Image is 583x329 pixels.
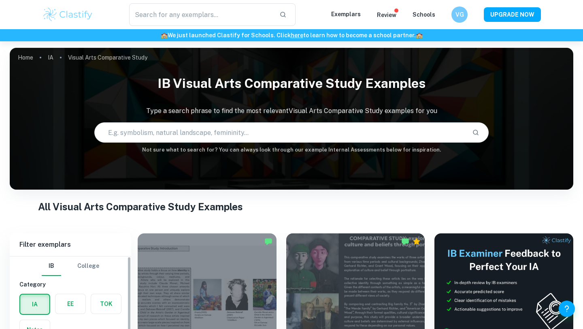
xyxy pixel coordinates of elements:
[77,256,99,276] button: College
[10,146,573,154] h6: Not sure what to search for? You can always look through our example Internal Assessments below f...
[264,237,272,246] img: Marked
[161,32,168,38] span: 🏫
[91,294,121,314] button: TOK
[95,121,466,144] input: E.g. symbolism, natural landscape, femininity...
[10,106,573,116] p: Type a search phrase to find the most relevant Visual Arts Comparative Study examples for you
[416,32,423,38] span: 🏫
[469,126,483,139] button: Search
[2,31,581,40] h6: We just launched Clastify for Schools. Click to learn how to become a school partner.
[38,199,545,214] h1: All Visual Arts Comparative Study Examples
[42,256,61,276] button: IB
[401,237,409,246] img: Marked
[68,53,147,62] p: Visual Arts Comparative Study
[129,3,273,26] input: Search for any exemplars...
[55,294,85,314] button: EE
[451,6,468,23] button: VG
[331,10,361,19] p: Exemplars
[413,11,435,18] a: Schools
[18,52,33,63] a: Home
[42,256,99,276] div: Filter type choice
[413,237,421,246] div: Premium
[20,295,49,314] button: IA
[377,11,396,19] p: Review
[484,7,541,22] button: UPGRADE NOW
[10,233,131,256] h6: Filter exemplars
[291,32,303,38] a: here
[42,6,94,23] img: Clastify logo
[19,280,121,289] h6: Category
[559,301,575,317] button: Help and Feedback
[455,10,464,19] h6: VG
[48,52,53,63] a: IA
[10,70,573,96] h1: IB Visual Arts Comparative Study examples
